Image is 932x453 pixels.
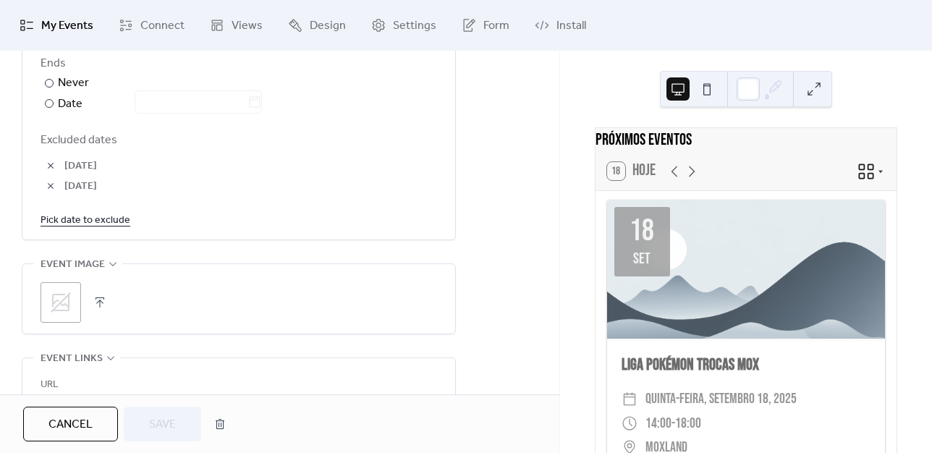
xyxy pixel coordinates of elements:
span: quinta-feira, setembro 18, 2025 [645,387,797,411]
div: Date [58,95,262,114]
div: ​ [622,387,637,411]
span: [DATE] [64,178,437,195]
a: Install [524,6,597,45]
span: Form [483,17,509,35]
span: Pick date to exclude [41,212,130,229]
a: Views [199,6,274,45]
span: My Events [41,17,93,35]
a: My Events [9,6,104,45]
span: Settings [393,17,436,35]
span: Design [310,17,346,35]
span: - [672,412,675,436]
div: Ends [41,55,434,72]
div: URL [41,376,434,394]
span: [DATE] [64,158,437,175]
span: Event links [41,350,103,368]
a: Design [277,6,357,45]
a: Form [451,6,520,45]
div: Próximos Eventos [596,128,897,153]
div: ​ [622,412,637,436]
div: set [633,251,651,266]
div: Never [58,75,90,92]
span: Connect [140,17,185,35]
span: Cancel [48,416,93,433]
span: 18:00 [675,412,701,436]
span: Views [232,17,263,35]
span: Install [556,17,586,35]
a: Connect [108,6,195,45]
a: Settings [360,6,447,45]
span: Excluded dates [41,132,437,149]
div: 18 [630,216,654,247]
button: Cancel [23,407,118,441]
div: ; [41,282,81,323]
div: Liga Pokémon Trocas Mox [607,353,885,378]
span: 14:00 [645,412,672,436]
span: Event image [41,256,105,274]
